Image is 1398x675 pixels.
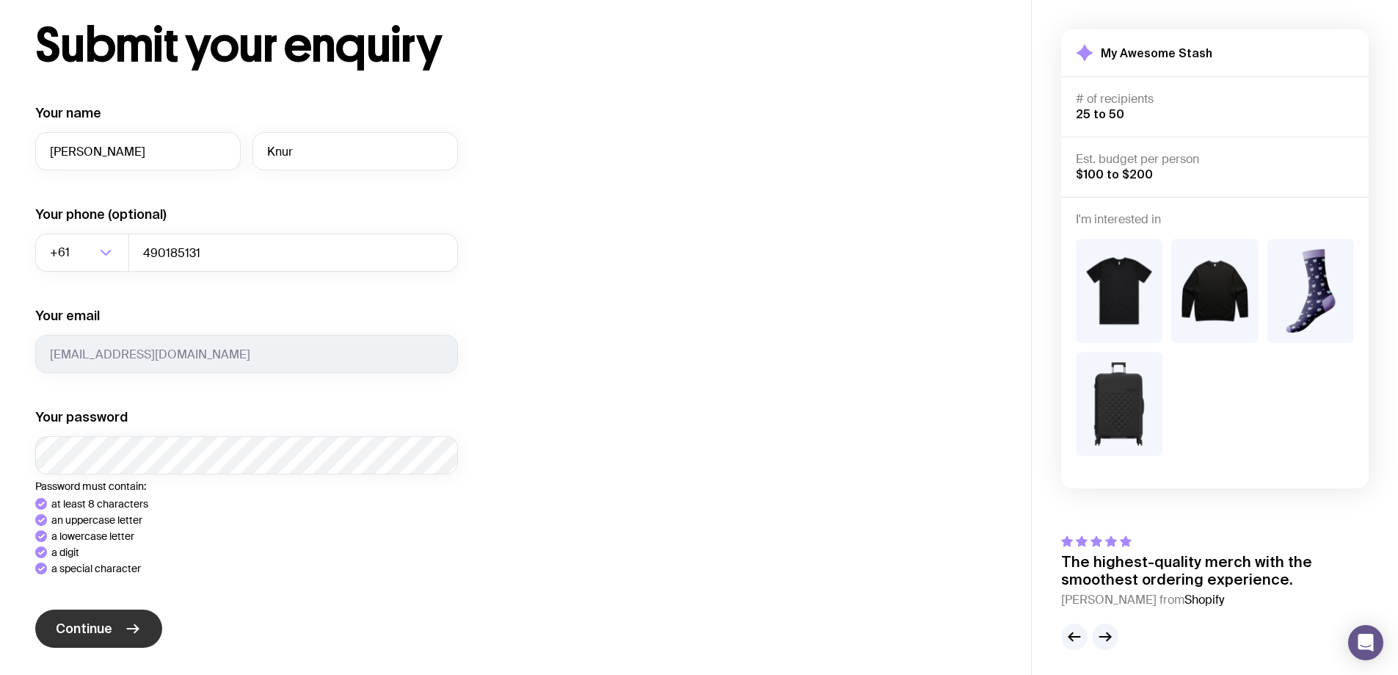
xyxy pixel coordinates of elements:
[1184,592,1224,607] span: Shopify
[128,234,458,272] input: 0400123456
[252,132,458,170] input: Last name
[56,620,112,638] span: Continue
[73,234,95,272] input: Search for option
[1076,167,1153,181] span: $100 to $200
[35,408,128,426] label: Your password
[51,514,142,526] p: an uppercase letter
[51,498,148,510] p: at least 8 characters
[35,104,101,122] label: Your name
[35,206,167,223] label: Your phone (optional)
[35,132,241,170] input: First name
[50,234,73,272] span: +61
[51,546,79,558] p: a digit
[1076,92,1354,107] h4: # of recipients
[1101,46,1212,60] h2: My Awesome Stash
[35,480,458,492] p: Password must contain:
[51,563,141,574] p: a special character
[1061,553,1369,588] p: The highest-quality merch with the smoothest ordering experience.
[35,335,458,373] input: you@email.com
[1076,212,1354,227] h4: I'm interested in
[1061,591,1369,609] cite: [PERSON_NAME] from
[51,530,134,542] p: a lowercase letter
[35,234,129,272] div: Search for option
[35,610,162,648] button: Continue
[1348,625,1383,660] div: Open Intercom Messenger
[35,22,528,69] h1: Submit your enquiry
[35,307,100,325] label: Your email
[1076,152,1354,167] h4: Est. budget per person
[1076,107,1124,120] span: 25 to 50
